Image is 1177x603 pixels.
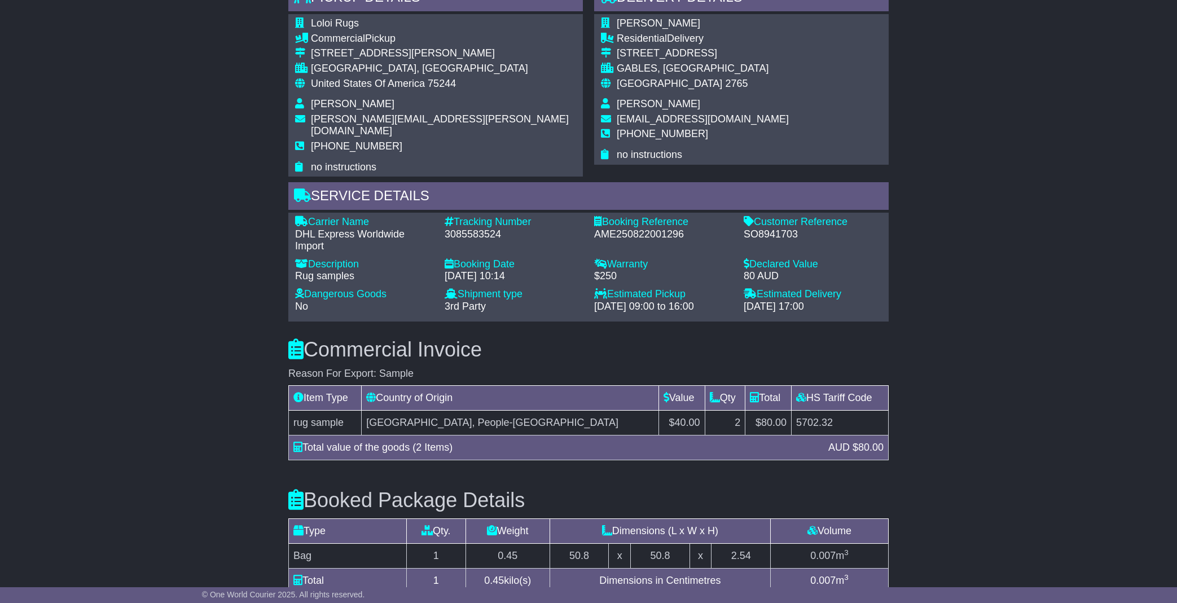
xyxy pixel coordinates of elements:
[705,411,745,435] td: 2
[617,98,700,109] span: [PERSON_NAME]
[465,518,550,543] td: Weight
[770,568,888,593] td: m
[594,228,732,241] div: AME250822001296
[465,568,550,593] td: kilo(s)
[594,270,732,283] div: $250
[288,338,889,361] h3: Commercial Invoice
[311,98,394,109] span: [PERSON_NAME]
[362,411,659,435] td: [GEOGRAPHIC_DATA], People-[GEOGRAPHIC_DATA]
[407,518,466,543] td: Qty.
[712,543,771,568] td: 2.54
[289,411,362,435] td: rug sample
[631,543,690,568] td: 50.8
[311,33,576,45] div: Pickup
[744,288,882,301] div: Estimated Delivery
[288,368,889,380] div: Reason For Export: Sample
[362,386,659,411] td: Country of Origin
[594,216,732,228] div: Booking Reference
[617,33,667,44] span: Residential
[311,17,359,29] span: Loloi Rugs
[288,182,889,213] div: Service Details
[295,301,308,312] span: No
[844,573,849,582] sup: 3
[202,590,365,599] span: © One World Courier 2025. All rights reserved.
[550,518,770,543] td: Dimensions (L x W x H)
[744,270,882,283] div: 80 AUD
[289,543,407,568] td: Bag
[594,288,732,301] div: Estimated Pickup
[594,258,732,271] div: Warranty
[295,258,433,271] div: Description
[295,216,433,228] div: Carrier Name
[609,543,631,568] td: x
[289,518,407,543] td: Type
[617,149,682,160] span: no instructions
[407,543,466,568] td: 1
[550,568,770,593] td: Dimensions in Centimetres
[810,550,836,561] span: 0.007
[295,288,433,301] div: Dangerous Goods
[810,575,836,586] span: 0.007
[311,113,569,137] span: [PERSON_NAME][EMAIL_ADDRESS][PERSON_NAME][DOMAIN_NAME]
[705,386,745,411] td: Qty
[792,411,889,435] td: 5702.32
[295,228,433,253] div: DHL Express Worldwide Import
[289,568,407,593] td: Total
[428,78,456,89] span: 75244
[744,258,882,271] div: Declared Value
[792,386,889,411] td: HS Tariff Code
[658,386,705,411] td: Value
[725,78,748,89] span: 2765
[465,543,550,568] td: 0.45
[594,301,732,313] div: [DATE] 09:00 to 16:00
[689,543,712,568] td: x
[445,228,583,241] div: 3085583524
[288,489,889,512] h3: Booked Package Details
[288,440,823,455] div: Total value of the goods (2 Items)
[617,63,789,75] div: GABLES, [GEOGRAPHIC_DATA]
[311,63,576,75] div: [GEOGRAPHIC_DATA], [GEOGRAPHIC_DATA]
[445,258,583,271] div: Booking Date
[744,228,882,241] div: SO8941703
[745,411,792,435] td: $80.00
[823,440,889,455] div: AUD $80.00
[289,386,362,411] td: Item Type
[445,216,583,228] div: Tracking Number
[617,47,789,60] div: [STREET_ADDRESS]
[770,518,888,543] td: Volume
[550,543,609,568] td: 50.8
[484,575,504,586] span: 0.45
[445,301,486,312] span: 3rd Party
[445,270,583,283] div: [DATE] 10:14
[311,33,365,44] span: Commercial
[617,33,789,45] div: Delivery
[311,47,576,60] div: [STREET_ADDRESS][PERSON_NAME]
[745,386,792,411] td: Total
[658,411,705,435] td: $40.00
[744,301,882,313] div: [DATE] 17:00
[744,216,882,228] div: Customer Reference
[445,288,583,301] div: Shipment type
[617,128,708,139] span: [PHONE_NUMBER]
[844,548,849,557] sup: 3
[617,17,700,29] span: [PERSON_NAME]
[311,78,425,89] span: United States Of America
[295,270,433,283] div: Rug samples
[617,78,722,89] span: [GEOGRAPHIC_DATA]
[311,140,402,152] span: [PHONE_NUMBER]
[770,543,888,568] td: m
[617,113,789,125] span: [EMAIL_ADDRESS][DOMAIN_NAME]
[311,161,376,173] span: no instructions
[407,568,466,593] td: 1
